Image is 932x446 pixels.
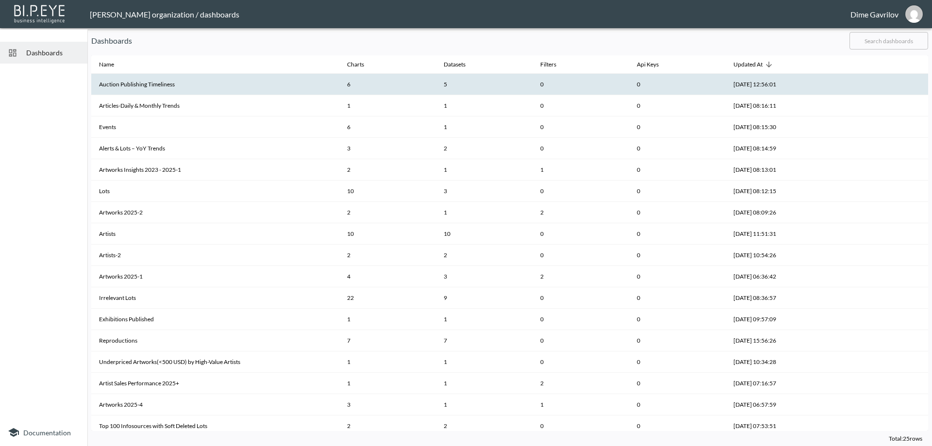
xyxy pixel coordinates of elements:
button: dime@mutualart.com [899,2,930,26]
th: 0 [533,330,629,351]
th: 2 [533,266,629,287]
th: Underpriced Artworks(<500 USD) by High-Value Artists [91,351,339,373]
span: Name [99,59,127,70]
th: {"key":null,"ref":null,"props":{},"_owner":null} [832,116,928,138]
span: Updated At [733,59,775,70]
th: 0 [629,74,726,95]
th: {"type":"div","key":null,"ref":null,"props":{"children":3},"_owner":null} [436,181,533,202]
th: 1 [339,373,436,394]
div: 2 [444,144,525,152]
th: Top 100 Infosources with Soft Deleted Lots [91,415,339,437]
th: {"key":null,"ref":null,"props":{},"_owner":null} [832,287,928,309]
th: {"key":null,"ref":null,"props":{},"_owner":null} [832,330,928,351]
th: {"key":null,"ref":null,"props":{},"_owner":null} [832,394,928,415]
th: 0 [629,159,726,181]
th: {"type":"div","key":null,"ref":null,"props":{"children":1},"_owner":null} [436,351,533,373]
th: 1 [533,159,629,181]
th: {"type":"div","key":null,"ref":null,"props":{"children":1},"_owner":null} [436,95,533,116]
th: 2025-10-06, 08:12:15 [726,181,831,202]
th: {"key":null,"ref":null,"props":{},"_owner":null} [832,266,928,287]
th: 2025-08-13, 07:53:51 [726,415,831,437]
th: Artworks 2025-4 [91,394,339,415]
th: 0 [533,95,629,116]
th: 1 [339,95,436,116]
th: 2025-10-06, 08:16:11 [726,95,831,116]
th: 2 [339,159,436,181]
th: {"key":null,"ref":null,"props":{},"_owner":null} [832,181,928,202]
th: Artworks 2025-1 [91,266,339,287]
div: 3 [444,187,525,195]
th: 0 [629,351,726,373]
th: Artists-2 [91,245,339,266]
div: Filters [540,59,556,70]
th: {"key":null,"ref":null,"props":{},"_owner":null} [832,95,928,116]
th: {"key":null,"ref":null,"props":{},"_owner":null} [832,202,928,223]
th: 2025-10-06, 12:56:01 [726,74,831,95]
th: 2025-10-06, 08:13:01 [726,159,831,181]
th: {"type":"div","key":null,"ref":null,"props":{"children":7},"_owner":null} [436,330,533,351]
th: 0 [533,415,629,437]
th: 2025-10-06, 08:14:59 [726,138,831,159]
th: 0 [533,223,629,245]
th: 10 [339,181,436,202]
div: 10 [444,230,525,238]
th: 7 [339,330,436,351]
th: Artist Sales Performance 2025+ [91,373,339,394]
th: Reproductions [91,330,339,351]
div: Dime Gavrilov [850,10,899,19]
div: 2 [444,422,525,430]
div: 1 [444,400,525,409]
th: {"type":"div","key":null,"ref":null,"props":{"children":1},"_owner":null} [436,116,533,138]
th: {"key":null,"ref":null,"props":{},"_owner":null} [832,245,928,266]
th: 0 [629,116,726,138]
th: {"type":"div","key":null,"ref":null,"props":{"children":2},"_owner":null} [436,415,533,437]
span: Api Keys [637,59,671,70]
th: 3 [339,394,436,415]
th: {"key":null,"ref":null,"props":{},"_owner":null} [832,74,928,95]
th: 0 [629,266,726,287]
th: Alerts & Lots – YoY Trends [91,138,339,159]
th: 1 [339,309,436,330]
div: 2 [444,251,525,259]
div: Api Keys [637,59,659,70]
span: Dashboards [26,48,80,58]
th: {"key":null,"ref":null,"props":{},"_owner":null} [832,373,928,394]
th: 3 [339,138,436,159]
th: 0 [629,373,726,394]
th: {"type":"div","key":null,"ref":null,"props":{"children":5},"_owner":null} [436,74,533,95]
div: 3 [444,272,525,281]
div: 1 [444,358,525,366]
th: 2025-09-30, 10:54:26 [726,245,831,266]
th: {"type":"div","key":null,"ref":null,"props":{"children":1},"_owner":null} [436,159,533,181]
th: {"type":"div","key":null,"ref":null,"props":{"children":10},"_owner":null} [436,223,533,245]
th: Artworks 2025-2 [91,202,339,223]
div: [PERSON_NAME] organization / dashboards [90,10,850,19]
th: 0 [533,74,629,95]
div: 1 [444,165,525,174]
th: 0 [629,287,726,309]
th: {"type":"div","key":null,"ref":null,"props":{"children":1},"_owner":null} [436,394,533,415]
div: Updated At [733,59,763,70]
th: 0 [629,309,726,330]
th: 2025-10-06, 08:15:30 [726,116,831,138]
th: 4 [339,266,436,287]
th: 6 [339,116,436,138]
span: Total: 25 rows [889,435,922,442]
th: Irrelevant Lots [91,287,339,309]
img: 824500bb9a4f4c3414e9e9585522625d [905,5,923,23]
th: 6 [339,74,436,95]
th: 22 [339,287,436,309]
th: 2025-08-21, 06:57:59 [726,394,831,415]
th: 2 [533,202,629,223]
th: {"key":null,"ref":null,"props":{},"_owner":null} [832,415,928,437]
th: 0 [629,330,726,351]
th: {"key":null,"ref":null,"props":{},"_owner":null} [832,138,928,159]
th: 0 [533,138,629,159]
th: 0 [629,245,726,266]
th: 0 [533,309,629,330]
th: 0 [629,394,726,415]
th: 0 [629,95,726,116]
th: Articles-Daily & Monthly Trends [91,95,339,116]
th: {"type":"div","key":null,"ref":null,"props":{"children":1},"_owner":null} [436,373,533,394]
img: bipeye-logo [12,2,68,24]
